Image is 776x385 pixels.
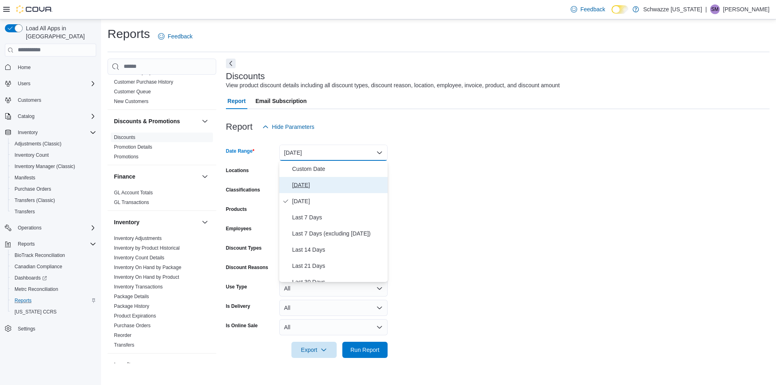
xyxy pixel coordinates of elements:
[114,117,198,125] button: Discounts & Promotions
[18,113,34,120] span: Catalog
[15,252,65,259] span: BioTrack Reconciliation
[114,218,139,226] h3: Inventory
[11,250,68,260] a: BioTrack Reconciliation
[342,342,388,358] button: Run Report
[226,59,236,68] button: Next
[114,245,180,251] a: Inventory by Product Historical
[114,99,148,104] a: New Customers
[8,261,99,272] button: Canadian Compliance
[226,284,247,290] label: Use Type
[114,274,179,280] span: Inventory On Hand by Product
[226,122,253,132] h3: Report
[8,195,99,206] button: Transfers (Classic)
[226,206,247,212] label: Products
[8,149,99,161] button: Inventory Count
[8,284,99,295] button: Metrc Reconciliation
[2,61,99,73] button: Home
[15,223,45,233] button: Operations
[8,161,99,172] button: Inventory Manager (Classic)
[200,217,210,227] button: Inventory
[8,250,99,261] button: BioTrack Reconciliation
[114,173,198,181] button: Finance
[15,297,32,304] span: Reports
[11,184,55,194] a: Purchase Orders
[11,139,65,149] a: Adjustments (Classic)
[114,323,151,328] a: Purchase Orders
[11,150,96,160] span: Inventory Count
[226,225,251,232] label: Employees
[15,79,34,88] button: Users
[643,4,702,14] p: Schwazze [US_STATE]
[11,207,38,217] a: Transfers
[11,250,96,260] span: BioTrack Reconciliation
[18,225,42,231] span: Operations
[200,360,210,370] button: Loyalty
[279,280,388,297] button: All
[114,154,139,160] a: Promotions
[11,196,96,205] span: Transfers (Classic)
[292,196,384,206] span: [DATE]
[114,190,153,196] a: GL Account Totals
[292,212,384,222] span: Last 7 Days
[612,5,628,14] input: Dark Mode
[200,116,210,126] button: Discounts & Promotions
[114,200,149,205] a: GL Transactions
[108,58,216,109] div: Customer
[114,235,162,242] span: Inventory Adjustments
[114,199,149,206] span: GL Transactions
[8,272,99,284] a: Dashboards
[15,324,38,334] a: Settings
[272,123,314,131] span: Hide Parameters
[114,236,162,241] a: Inventory Adjustments
[114,69,167,75] a: Customer Loyalty Points
[11,273,96,283] span: Dashboards
[11,307,60,317] a: [US_STATE] CCRS
[114,264,181,271] span: Inventory On Hand by Package
[11,284,61,294] a: Metrc Reconciliation
[15,112,96,121] span: Catalog
[279,161,388,282] div: Select listbox
[5,58,96,356] nav: Complex example
[200,172,210,181] button: Finance
[114,255,164,261] a: Inventory Count Details
[292,229,384,238] span: Last 7 Days (excluding [DATE])
[114,173,135,181] h3: Finance
[114,89,151,95] a: Customer Queue
[350,346,380,354] span: Run Report
[11,207,96,217] span: Transfers
[15,152,49,158] span: Inventory Count
[15,186,51,192] span: Purchase Orders
[114,117,180,125] h3: Discounts & Promotions
[723,4,770,14] p: [PERSON_NAME]
[2,238,99,250] button: Reports
[226,167,249,174] label: Locations
[15,208,35,215] span: Transfers
[15,175,35,181] span: Manifests
[292,261,384,271] span: Last 21 Days
[11,173,96,183] span: Manifests
[11,296,35,305] a: Reports
[114,284,163,290] span: Inventory Transactions
[2,94,99,106] button: Customers
[11,162,78,171] a: Inventory Manager (Classic)
[226,322,258,329] label: Is Online Sale
[114,79,173,85] span: Customer Purchase History
[8,306,99,318] button: [US_STATE] CCRS
[114,342,134,348] a: Transfers
[114,144,152,150] span: Promotion Details
[11,296,96,305] span: Reports
[108,234,216,353] div: Inventory
[108,26,150,42] h1: Reports
[114,135,135,140] a: Discounts
[11,139,96,149] span: Adjustments (Classic)
[711,4,719,14] span: SM
[15,239,38,249] button: Reports
[226,72,265,81] h3: Discounts
[11,173,38,183] a: Manifests
[114,265,181,270] a: Inventory On Hand by Package
[155,28,196,44] a: Feedback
